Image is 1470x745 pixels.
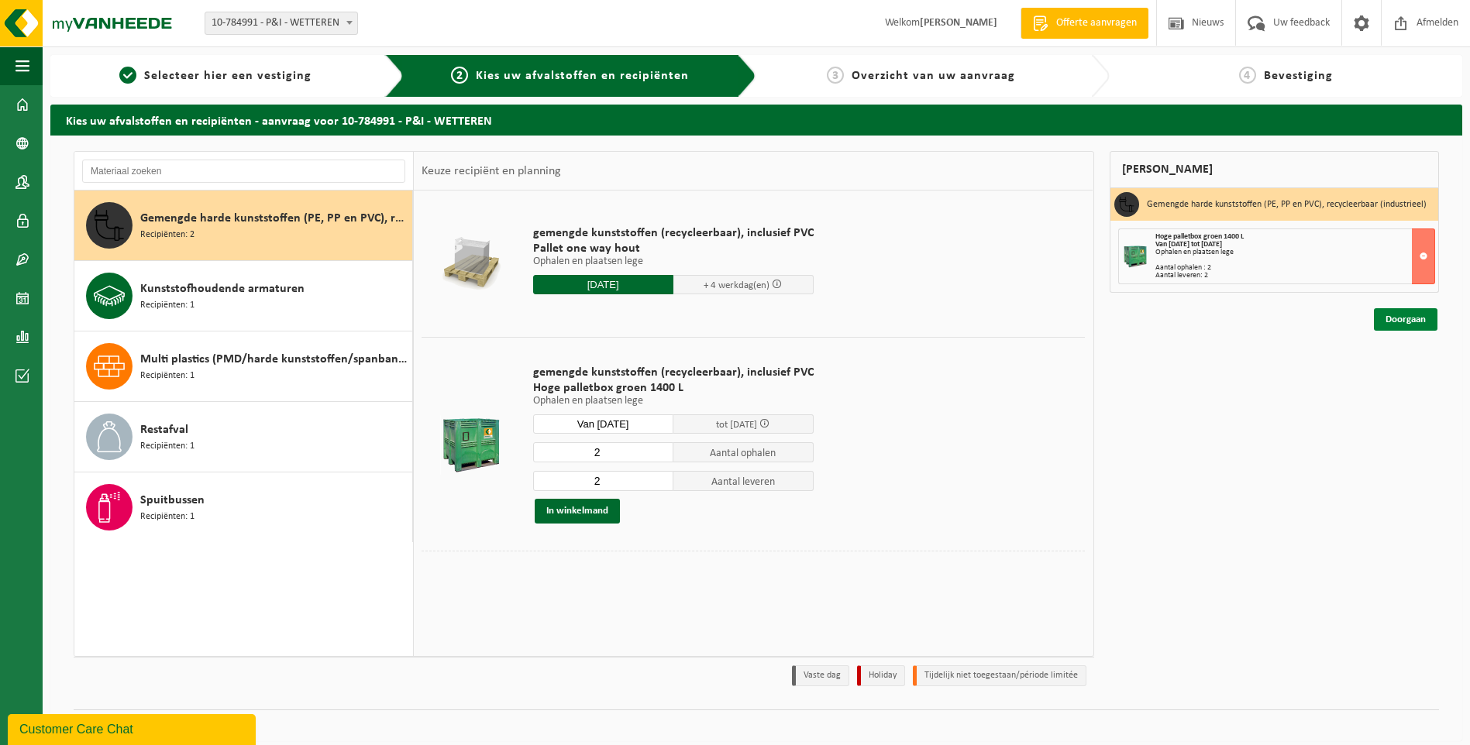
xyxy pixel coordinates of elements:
[533,275,673,294] input: Selecteer datum
[50,105,1462,135] h2: Kies uw afvalstoffen en recipiënten - aanvraag voor 10-784991 - P&I - WETTEREN
[1155,240,1222,249] strong: Van [DATE] tot [DATE]
[140,228,195,242] span: Recipiënten: 2
[205,12,358,35] span: 10-784991 - P&I - WETTEREN
[476,70,689,82] span: Kies uw afvalstoffen en recipiënten
[852,70,1015,82] span: Overzicht van uw aanvraag
[913,665,1086,686] li: Tijdelijk niet toegestaan/période limitée
[1155,249,1435,256] div: Ophalen en plaatsen lege
[1021,8,1148,39] a: Offerte aanvragen
[1052,15,1141,31] span: Offerte aanvragen
[920,17,997,29] strong: [PERSON_NAME]
[1155,264,1435,272] div: Aantal ophalen : 2
[1155,272,1435,280] div: Aantal leveren: 2
[1147,192,1427,217] h3: Gemengde harde kunststoffen (PE, PP en PVC), recycleerbaar (industrieel)
[792,665,849,686] li: Vaste dag
[716,420,757,430] span: tot [DATE]
[533,380,814,396] span: Hoge palletbox groen 1400 L
[82,160,405,183] input: Materiaal zoeken
[533,225,814,241] span: gemengde kunststoffen (recycleerbaar), inclusief PVC
[451,67,468,84] span: 2
[533,256,814,267] p: Ophalen en plaatsen lege
[144,70,312,82] span: Selecteer hier een vestiging
[140,280,305,298] span: Kunststofhoudende armaturen
[1155,232,1244,241] span: Hoge palletbox groen 1400 L
[704,280,769,290] span: + 4 werkdag(en)
[74,402,413,472] button: Restafval Recipiënten: 1
[140,350,408,369] span: Multi plastics (PMD/harde kunststoffen/spanbanden/EPS/folie naturel/folie gemengd)
[74,472,413,542] button: Spuitbussen Recipiënten: 1
[205,12,357,34] span: 10-784991 - P&I - WETTEREN
[74,261,413,331] button: Kunststofhoudende armaturen Recipiënten: 1
[140,510,195,524] span: Recipiënten: 1
[74,331,413,402] button: Multi plastics (PMD/harde kunststoffen/spanbanden/EPS/folie naturel/folie gemengd) Recipiënten: 1
[140,298,195,313] span: Recipiënten: 1
[8,711,259,745] iframe: chat widget
[673,442,814,462] span: Aantal ophalen
[673,471,814,491] span: Aantal leveren
[1110,151,1440,188] div: [PERSON_NAME]
[140,369,195,383] span: Recipiënten: 1
[533,396,814,407] p: Ophalen en plaatsen lege
[74,191,413,261] button: Gemengde harde kunststoffen (PE, PP en PVC), recycleerbaar (industrieel) Recipiënten: 2
[827,67,844,84] span: 3
[1264,70,1333,82] span: Bevestiging
[140,439,195,454] span: Recipiënten: 1
[535,499,620,524] button: In winkelmand
[140,209,408,228] span: Gemengde harde kunststoffen (PE, PP en PVC), recycleerbaar (industrieel)
[140,491,205,510] span: Spuitbussen
[533,365,814,380] span: gemengde kunststoffen (recycleerbaar), inclusief PVC
[1239,67,1256,84] span: 4
[533,241,814,256] span: Pallet one way hout
[414,152,569,191] div: Keuze recipiënt en planning
[533,414,673,434] input: Selecteer datum
[1374,308,1437,331] a: Doorgaan
[857,665,905,686] li: Holiday
[140,421,188,439] span: Restafval
[58,67,373,85] a: 1Selecteer hier een vestiging
[119,67,136,84] span: 1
